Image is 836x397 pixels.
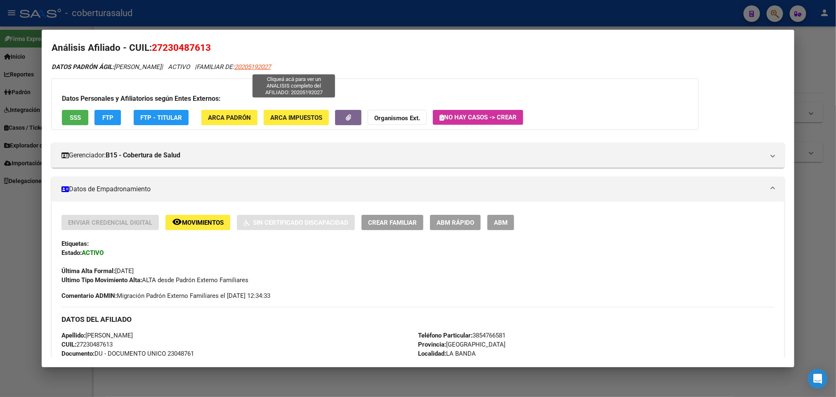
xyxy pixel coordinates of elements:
mat-icon: remove_red_eye [172,217,182,227]
span: [PERSON_NAME] [52,63,161,71]
span: DU - DOCUMENTO UNICO 23048761 [61,350,194,357]
strong: Ultimo Tipo Movimiento Alta: [61,276,142,284]
span: FTP [102,114,113,121]
strong: CUIL: [61,341,76,348]
span: Migración Padrón Externo Familiares el [DATE] 12:34:33 [61,291,270,300]
button: ARCA Impuestos [264,110,329,125]
button: SSS [62,110,88,125]
span: Movimientos [182,219,224,226]
strong: DATOS PADRÓN ÁGIL: [52,63,114,71]
strong: Organismos Ext. [374,114,420,122]
mat-expansion-panel-header: Datos de Empadronamiento [52,177,784,202]
span: SSS [70,114,81,121]
strong: Documento: [61,350,94,357]
strong: Estado: [61,249,82,257]
strong: Teléfono Particular: [418,332,472,339]
span: LA BANDA [418,350,476,357]
span: 3854766581 [418,332,505,339]
strong: ACTIVO [82,249,104,257]
span: ABM Rápido [437,219,474,226]
h2: Análisis Afiliado - CUIL: [52,41,784,55]
span: ARCA Impuestos [270,114,322,121]
button: No hay casos -> Crear [433,110,523,125]
span: 20205192027 [234,63,271,71]
span: No hay casos -> Crear [439,114,517,121]
strong: Localidad: [418,350,446,357]
mat-expansion-panel-header: Gerenciador:B15 - Cobertura de Salud [52,143,784,168]
h3: DATOS DEL AFILIADO [61,315,774,324]
strong: B15 - Cobertura de Salud [106,150,180,160]
i: | ACTIVO | [52,63,271,71]
button: ABM [487,215,514,230]
span: Crear Familiar [368,219,417,226]
button: Enviar Credencial Digital [61,215,159,230]
span: ABM [494,219,508,226]
button: Organismos Ext. [368,110,427,125]
span: FTP - Titular [140,114,182,121]
button: FTP [94,110,121,125]
button: ABM Rápido [430,215,481,230]
span: 27230487613 [61,341,113,348]
mat-panel-title: Datos de Empadronamiento [61,184,764,194]
button: ARCA Padrón [201,110,257,125]
span: FAMILIAR DE: [196,63,271,71]
strong: Provincia: [418,341,446,348]
strong: Apellido: [61,332,85,339]
span: ALTA desde Padrón Externo Familiares [61,276,248,284]
span: ARCA Padrón [208,114,251,121]
button: FTP - Titular [134,110,189,125]
span: Sin Certificado Discapacidad [253,219,348,226]
h3: Datos Personales y Afiliatorios según Entes Externos: [62,94,688,104]
strong: Etiquetas: [61,240,89,247]
span: 27230487613 [152,42,211,53]
button: Movimientos [165,215,230,230]
span: [GEOGRAPHIC_DATA] [418,341,505,348]
strong: Comentario ADMIN: [61,292,117,300]
div: Open Intercom Messenger [808,369,828,389]
button: Crear Familiar [361,215,423,230]
mat-panel-title: Gerenciador: [61,150,764,160]
span: [PERSON_NAME] [61,332,133,339]
span: [DATE] [61,267,134,275]
span: Enviar Credencial Digital [68,219,152,226]
button: Sin Certificado Discapacidad [237,215,355,230]
strong: Última Alta Formal: [61,267,115,275]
